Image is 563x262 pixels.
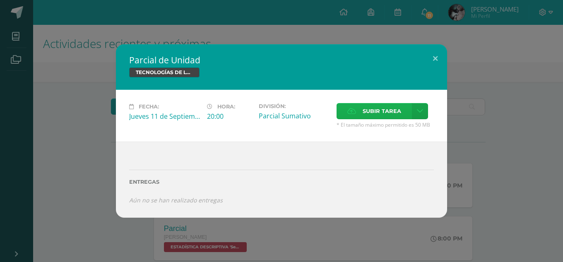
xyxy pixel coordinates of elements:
[129,54,434,66] h2: Parcial de Unidad
[337,121,434,128] span: * El tamaño máximo permitido es 50 MB
[207,112,252,121] div: 20:00
[423,44,447,72] button: Close (Esc)
[139,103,159,110] span: Fecha:
[217,103,235,110] span: Hora:
[129,67,200,77] span: TECNOLOGÍAS DE LA INFORMACIÓN Y LA COMUNICACIÓN 5
[129,179,434,185] label: Entregas
[129,196,223,204] i: Aún no se han realizado entregas
[363,103,401,119] span: Subir tarea
[259,103,330,109] label: División:
[129,112,200,121] div: Jueves 11 de Septiembre
[259,111,330,120] div: Parcial Sumativo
